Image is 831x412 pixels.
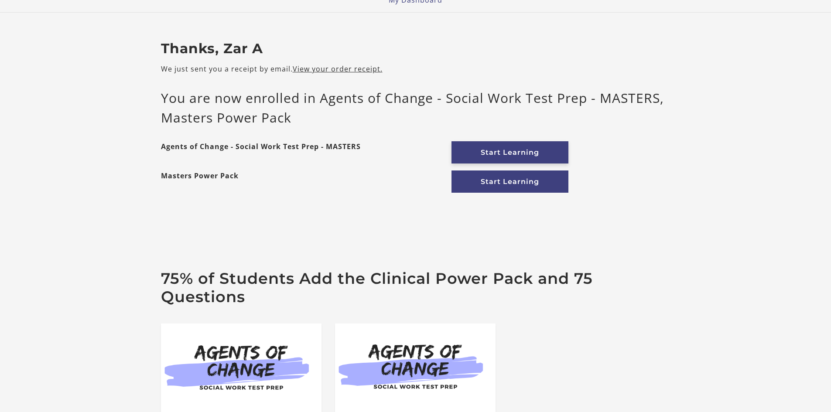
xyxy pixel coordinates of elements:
p: You are now enrolled in Agents of Change - Social Work Test Prep - MASTERS, Masters Power Pack [161,88,670,127]
a: 75 Additional Practice Questions (Open in a new window) [335,323,496,410]
a: View your order receipt. [293,64,383,74]
a: Masters Power Pack (Open in a new window) [161,323,321,410]
h2: Thanks, Zar A [161,41,670,57]
a: Start Learning [451,141,568,163]
a: Start Learning [451,170,568,193]
h2: 75% of Students Add the Clinical Power Pack and 75 Questions [161,269,670,306]
strong: Agents of Change - Social Work Test Prep - MASTERS [161,141,361,163]
strong: Masters Power Pack [161,170,239,193]
p: We just sent you a receipt by email. [161,64,670,74]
